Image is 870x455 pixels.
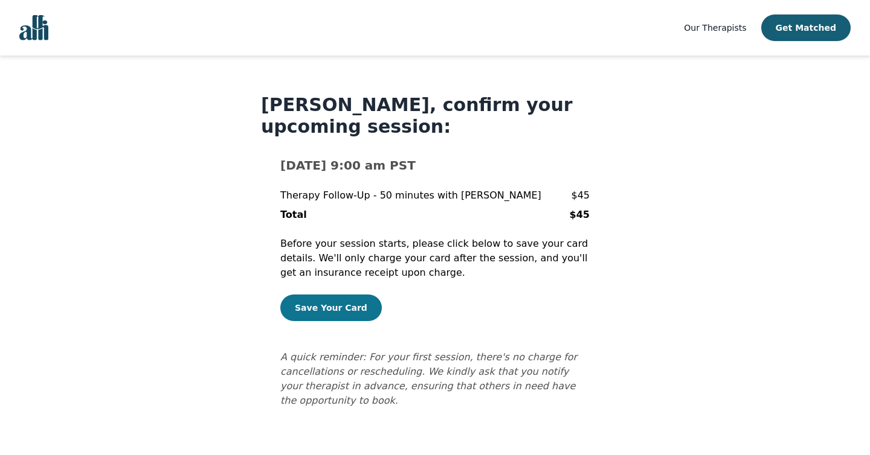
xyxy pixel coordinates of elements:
[570,209,590,220] b: $45
[280,351,577,406] i: A quick reminder: For your first session, there's no charge for cancellations or rescheduling. We...
[280,158,416,173] b: [DATE] 9:00 am PST
[684,21,746,35] a: Our Therapists
[280,294,382,321] button: Save Your Card
[761,14,851,41] button: Get Matched
[19,15,48,40] img: alli logo
[571,188,590,203] p: $45
[280,188,541,203] p: Therapy Follow-Up - 50 minutes with [PERSON_NAME]
[280,209,307,220] b: Total
[684,23,746,33] span: Our Therapists
[280,237,590,280] p: Before your session starts, please click below to save your card details. We'll only charge your ...
[261,94,609,138] h1: [PERSON_NAME], confirm your upcoming session:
